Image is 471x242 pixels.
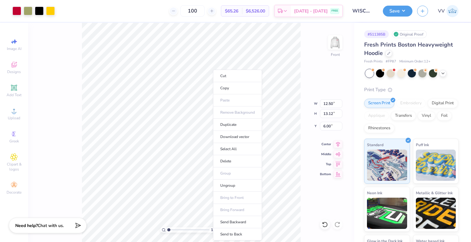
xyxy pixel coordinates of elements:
div: Screen Print [364,99,394,108]
span: $65.26 [225,8,238,14]
img: Via Villanueva [446,5,459,17]
li: Select All [213,143,262,155]
span: Neon Ink [367,190,382,196]
span: Standard [367,141,383,148]
div: Original Proof [392,30,427,38]
span: $6,526.00 [246,8,265,14]
strong: Need help? [15,223,38,229]
li: Send Backward [213,216,262,228]
span: Chat with us. [38,223,64,229]
span: Metallic & Glitter Ink [416,190,453,196]
li: Copy [213,82,262,94]
span: Clipart & logos [3,162,25,172]
div: Transfers [391,111,416,121]
img: Puff Ink [416,150,456,181]
span: Image AI [7,46,21,51]
span: [DATE] - [DATE] [294,8,328,14]
span: Bottom [320,172,331,176]
span: FREE [331,9,338,13]
span: Fresh Prints [364,59,383,64]
input: – – [180,5,205,17]
span: Minimum Order: 12 + [399,59,431,64]
span: Puff Ink [416,141,429,148]
div: Rhinestones [364,124,394,133]
span: VV [438,7,445,15]
a: VV [438,5,459,17]
div: Foil [437,111,452,121]
span: Top [320,162,331,166]
span: Add Text [7,92,21,97]
img: Front [329,36,341,49]
span: 100 % [211,227,221,233]
div: # 511385B [364,30,389,38]
span: Upload [8,116,20,121]
span: Decorate [7,190,21,195]
div: Vinyl [418,111,435,121]
div: Applique [364,111,389,121]
img: Metallic & Glitter Ink [416,198,456,229]
span: Greek [9,139,19,144]
button: Save [383,6,412,17]
div: Front [331,52,340,57]
li: Duplicate [213,119,262,131]
li: Ungroup [213,180,262,192]
div: Embroidery [396,99,426,108]
span: Middle [320,152,331,156]
img: Neon Ink [367,198,407,229]
span: Fresh Prints Boston Heavyweight Hoodie [364,41,453,57]
li: Cut [213,70,262,82]
img: Standard [367,150,407,181]
input: Untitled Design [348,5,378,17]
div: Print Type [364,86,459,93]
span: Designs [7,69,21,74]
span: # FP87 [386,59,396,64]
span: Center [320,142,331,146]
li: Send to Back [213,228,262,240]
li: Delete [213,155,262,167]
li: Download vector [213,131,262,143]
div: Digital Print [428,99,458,108]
